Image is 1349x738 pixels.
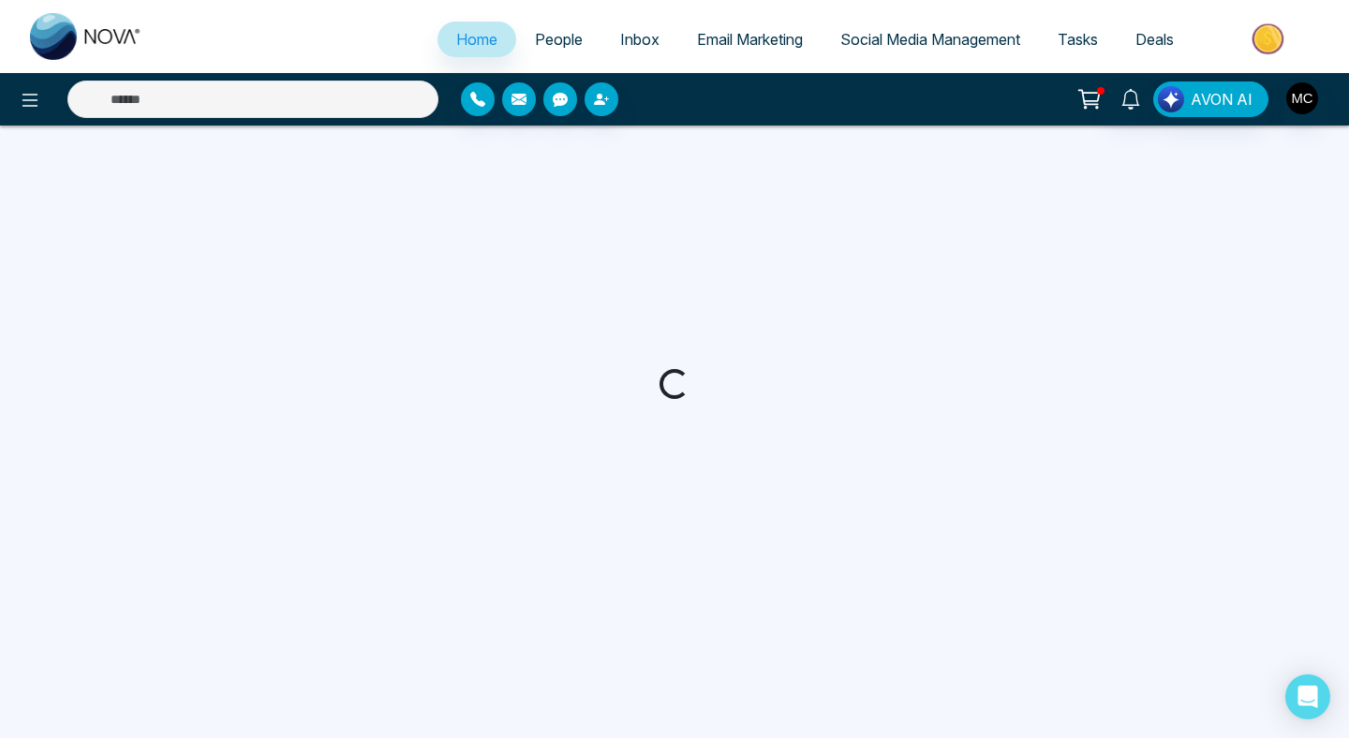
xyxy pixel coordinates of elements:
[840,30,1020,49] span: Social Media Management
[456,30,497,49] span: Home
[535,30,583,49] span: People
[1285,674,1330,719] div: Open Intercom Messenger
[1135,30,1174,49] span: Deals
[620,30,660,49] span: Inbox
[1191,88,1253,111] span: AVON AI
[516,22,601,57] a: People
[822,22,1039,57] a: Social Media Management
[1158,86,1184,112] img: Lead Flow
[601,22,678,57] a: Inbox
[678,22,822,57] a: Email Marketing
[30,13,142,60] img: Nova CRM Logo
[437,22,516,57] a: Home
[697,30,803,49] span: Email Marketing
[1202,18,1338,60] img: Market-place.gif
[1058,30,1098,49] span: Tasks
[1039,22,1117,57] a: Tasks
[1117,22,1193,57] a: Deals
[1286,82,1318,114] img: User Avatar
[1153,81,1268,117] button: AVON AI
